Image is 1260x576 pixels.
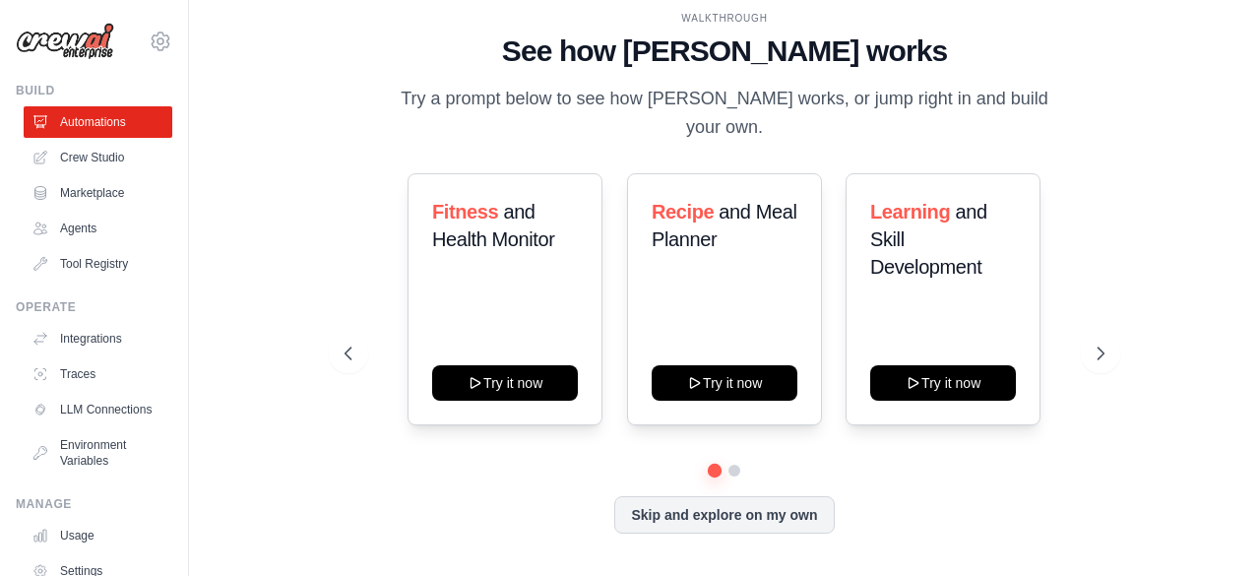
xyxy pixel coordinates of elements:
[16,299,172,315] div: Operate
[345,11,1103,26] div: WALKTHROUGH
[16,23,114,60] img: Logo
[24,394,172,425] a: LLM Connections
[24,106,172,138] a: Automations
[24,213,172,244] a: Agents
[394,85,1055,143] p: Try a prompt below to see how [PERSON_NAME] works, or jump right in and build your own.
[24,358,172,390] a: Traces
[652,201,796,250] span: and Meal Planner
[870,201,987,278] span: and Skill Development
[24,429,172,477] a: Environment Variables
[24,520,172,551] a: Usage
[16,83,172,98] div: Build
[652,201,714,223] span: Recipe
[24,142,172,173] a: Crew Studio
[432,365,578,401] button: Try it now
[24,177,172,209] a: Marketplace
[16,496,172,512] div: Manage
[870,201,950,223] span: Learning
[432,201,498,223] span: Fitness
[24,248,172,280] a: Tool Registry
[614,496,834,534] button: Skip and explore on my own
[24,323,172,354] a: Integrations
[345,33,1103,69] h1: See how [PERSON_NAME] works
[652,365,797,401] button: Try it now
[870,365,1016,401] button: Try it now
